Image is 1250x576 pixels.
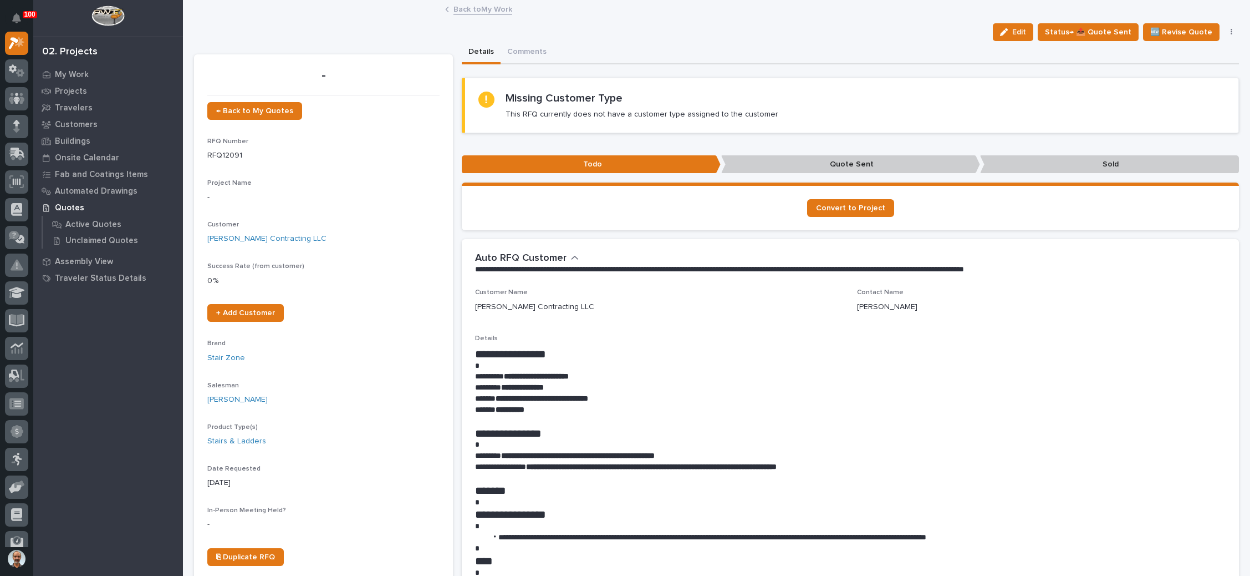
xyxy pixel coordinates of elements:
button: Edit [993,23,1033,41]
a: [PERSON_NAME] Contracting LLC [207,233,326,245]
a: Customers [33,116,183,133]
a: Assembly View [33,253,183,270]
span: + Add Customer [216,309,275,317]
p: Sold [980,155,1239,174]
a: My Work [33,66,183,83]
a: Stairs & Ladders [207,436,266,447]
p: Assembly View [55,257,113,267]
p: Todo [462,155,721,174]
p: 100 [24,11,35,18]
span: Project Name [207,180,252,186]
a: Travelers [33,99,183,116]
a: Buildings [33,133,183,149]
p: [PERSON_NAME] Contracting LLC [475,301,594,313]
button: Details [462,41,501,64]
p: Onsite Calendar [55,153,119,163]
span: ← Back to My Quotes [216,107,293,115]
a: ← Back to My Quotes [207,102,302,120]
span: Date Requested [207,466,261,472]
p: Buildings [55,137,90,146]
div: Notifications100 [14,13,28,31]
h2: Missing Customer Type [506,92,623,105]
a: + Add Customer [207,304,284,322]
span: Edit [1012,27,1026,37]
span: ⎘ Duplicate RFQ [216,553,275,561]
p: Quote Sent [721,155,980,174]
a: Quotes [33,199,183,216]
button: Comments [501,41,553,64]
button: Notifications [5,7,28,30]
p: RFQ12091 [207,150,440,161]
p: This RFQ currently does not have a customer type assigned to the customer [506,109,778,119]
p: Customers [55,120,98,130]
p: Quotes [55,203,84,213]
a: Back toMy Work [453,2,512,15]
a: Onsite Calendar [33,149,183,166]
a: Traveler Status Details [33,270,183,286]
a: Unclaimed Quotes [43,233,183,248]
a: Convert to Project [807,199,894,217]
a: Projects [33,83,183,99]
a: ⎘ Duplicate RFQ [207,548,284,566]
span: Brand [207,340,226,347]
div: 02. Projects [42,46,98,58]
p: Fab and Coatings Items [55,170,148,180]
button: Status→ 📤 Quote Sent [1038,23,1139,41]
p: [DATE] [207,477,440,489]
button: users-avatar [5,547,28,570]
button: Auto RFQ Customer [475,252,579,265]
a: Stair Zone [207,352,245,364]
img: Workspace Logo [91,6,124,26]
p: My Work [55,70,89,80]
p: Travelers [55,103,93,113]
span: In-Person Meeting Held? [207,507,286,514]
a: [PERSON_NAME] [207,394,268,406]
span: Product Type(s) [207,424,258,431]
p: Traveler Status Details [55,274,146,284]
span: Details [475,335,498,342]
p: - [207,519,440,530]
a: Automated Drawings [33,183,183,199]
p: 0 % [207,275,440,287]
span: Success Rate (from customer) [207,263,304,270]
h2: Auto RFQ Customer [475,252,567,265]
span: RFQ Number [207,138,248,145]
p: - [207,191,440,203]
span: Contact Name [857,289,904,296]
p: [PERSON_NAME] [857,301,917,313]
span: Status→ 📤 Quote Sent [1045,26,1131,39]
span: Customer [207,221,239,228]
span: Customer Name [475,289,528,296]
button: 🆕 Revise Quote [1143,23,1220,41]
p: Active Quotes [65,220,121,230]
a: Active Quotes [43,216,183,232]
p: Projects [55,87,87,97]
a: Fab and Coatings Items [33,166,183,183]
span: Salesman [207,382,239,389]
p: Automated Drawings [55,186,137,196]
span: Convert to Project [816,204,885,212]
p: Unclaimed Quotes [65,236,138,246]
p: - [207,68,440,84]
span: 🆕 Revise Quote [1150,26,1212,39]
